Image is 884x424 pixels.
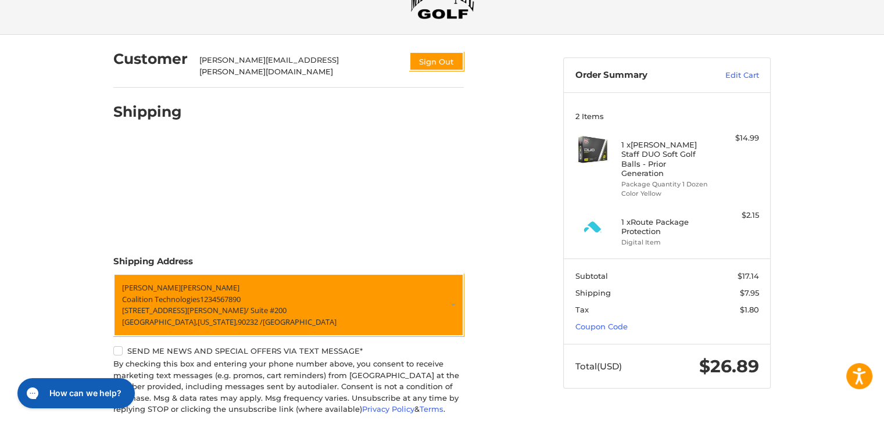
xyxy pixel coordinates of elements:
h4: 1 x Route Package Protection [621,217,710,236]
span: $1.80 [740,305,759,314]
h3: Order Summary [575,70,700,81]
a: Coupon Code [575,322,628,331]
span: Total (USD) [575,361,622,372]
span: $17.14 [738,271,759,281]
div: [PERSON_NAME][EMAIL_ADDRESS][PERSON_NAME][DOMAIN_NAME] [199,55,398,77]
a: Privacy Policy [362,404,414,414]
div: By checking this box and entering your phone number above, you consent to receive marketing text ... [113,358,464,415]
span: [PERSON_NAME] [181,282,239,293]
label: Send me news and special offers via text message* [113,346,464,355]
span: $26.89 [699,355,759,377]
h4: 1 x [PERSON_NAME] Staff DUO Soft Golf Balls - Prior Generation [621,140,710,178]
span: [STREET_ADDRESS][PERSON_NAME] [122,305,246,315]
span: Shipping [575,288,611,297]
div: $14.99 [713,132,759,144]
span: [GEOGRAPHIC_DATA] [263,316,337,326]
a: Enter or select a different address [113,274,464,336]
span: / Suite #200 [246,305,287,315]
span: Subtotal [575,271,608,281]
div: $2.15 [713,210,759,221]
a: Terms [420,404,443,414]
span: [GEOGRAPHIC_DATA], [122,316,198,326]
span: Coalition Technologies [122,293,200,304]
h2: Customer [113,50,188,68]
button: Sign Out [409,52,464,71]
h2: Shipping [113,103,182,121]
iframe: Gorgias live chat messenger [12,374,138,412]
span: [US_STATE], [198,316,238,326]
span: $7.95 [740,288,759,297]
span: 90232 / [238,316,263,326]
h3: 2 Items [575,112,759,121]
span: [PERSON_NAME] [122,282,181,293]
span: Tax [575,305,589,314]
a: Edit Cart [700,70,759,81]
span: 1234567890 [200,293,241,304]
li: Digital Item [621,238,710,247]
li: Color Yellow [621,189,710,199]
li: Package Quantity 1 Dozen [621,179,710,189]
legend: Shipping Address [113,255,193,274]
